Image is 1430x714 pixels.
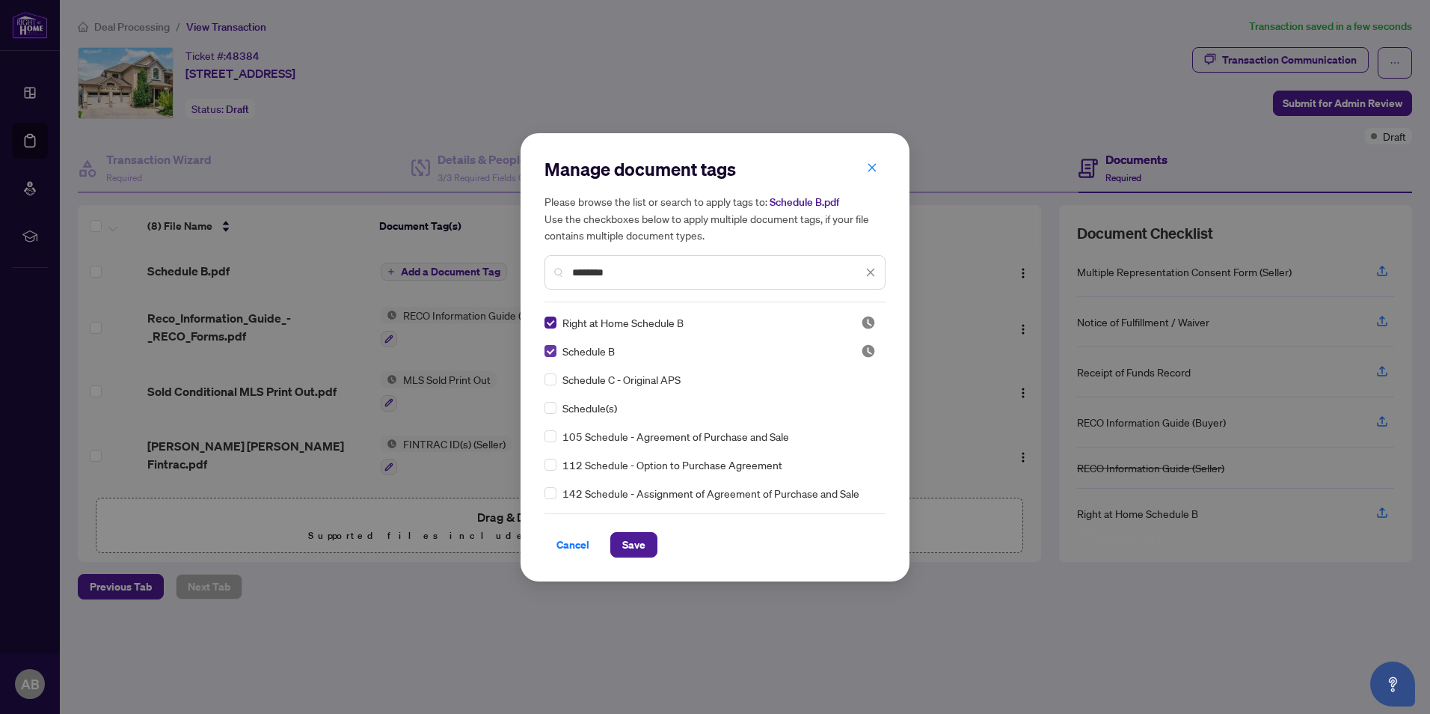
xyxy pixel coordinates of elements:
[562,428,789,445] span: 105 Schedule - Agreement of Purchase and Sale
[562,400,617,416] span: Schedule(s)
[562,485,859,501] span: 142 Schedule - Assignment of Agreement of Purchase and Sale
[865,267,876,278] span: close
[861,344,876,358] img: status
[562,314,684,331] span: Right at Home Schedule B
[610,532,657,558] button: Save
[562,457,782,473] span: 112 Schedule - Option to Purchase Agreement
[770,195,839,209] span: Schedule B.pdf
[544,193,886,243] h5: Please browse the list or search to apply tags to: Use the checkboxes below to apply multiple doc...
[544,532,601,558] button: Cancel
[861,315,876,330] span: Pending Review
[861,315,876,330] img: status
[861,344,876,358] span: Pending Review
[544,157,886,181] h2: Manage document tags
[1370,662,1415,707] button: Open asap
[562,343,615,359] span: Schedule B
[867,162,877,173] span: close
[556,533,589,557] span: Cancel
[562,371,681,388] span: Schedule C - Original APS
[622,533,645,557] span: Save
